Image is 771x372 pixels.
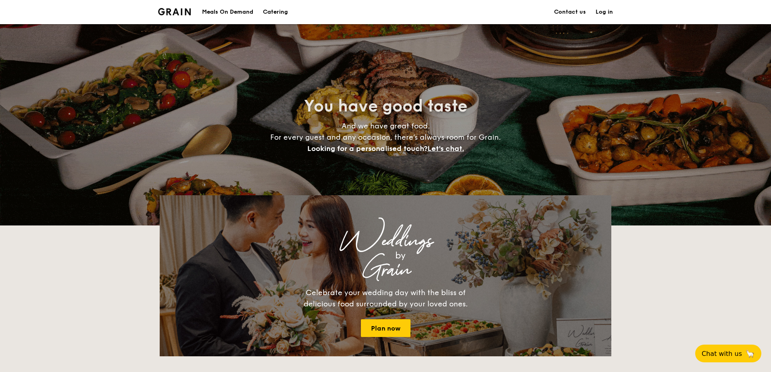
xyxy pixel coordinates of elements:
div: Loading menus magically... [160,188,611,195]
div: Weddings [231,234,540,248]
div: Grain [231,263,540,277]
span: Let's chat. [427,144,464,153]
a: Logotype [158,8,191,15]
button: Chat with us🦙 [695,345,761,362]
div: Celebrate your wedding day with the bliss of delicious food surrounded by your loved ones. [295,287,476,310]
span: 🦙 [745,349,755,358]
span: Chat with us [702,350,742,358]
a: Plan now [361,319,411,337]
div: by [260,248,540,263]
img: Grain [158,8,191,15]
